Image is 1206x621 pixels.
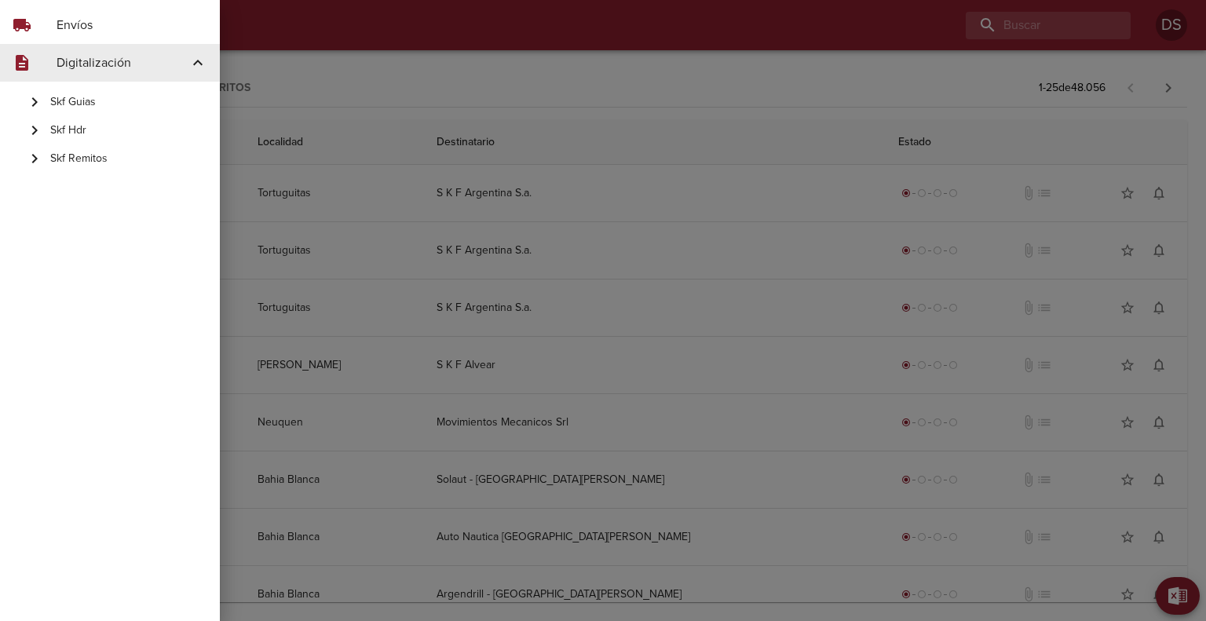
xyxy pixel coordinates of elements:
span: description [13,53,31,72]
span: local_shipping [13,16,31,35]
span: Skf Guias [50,94,207,110]
span: Digitalización [57,53,188,72]
span: Envíos [57,16,207,35]
span: Skf Remitos [50,151,207,166]
span: Skf Hdr [50,122,207,138]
